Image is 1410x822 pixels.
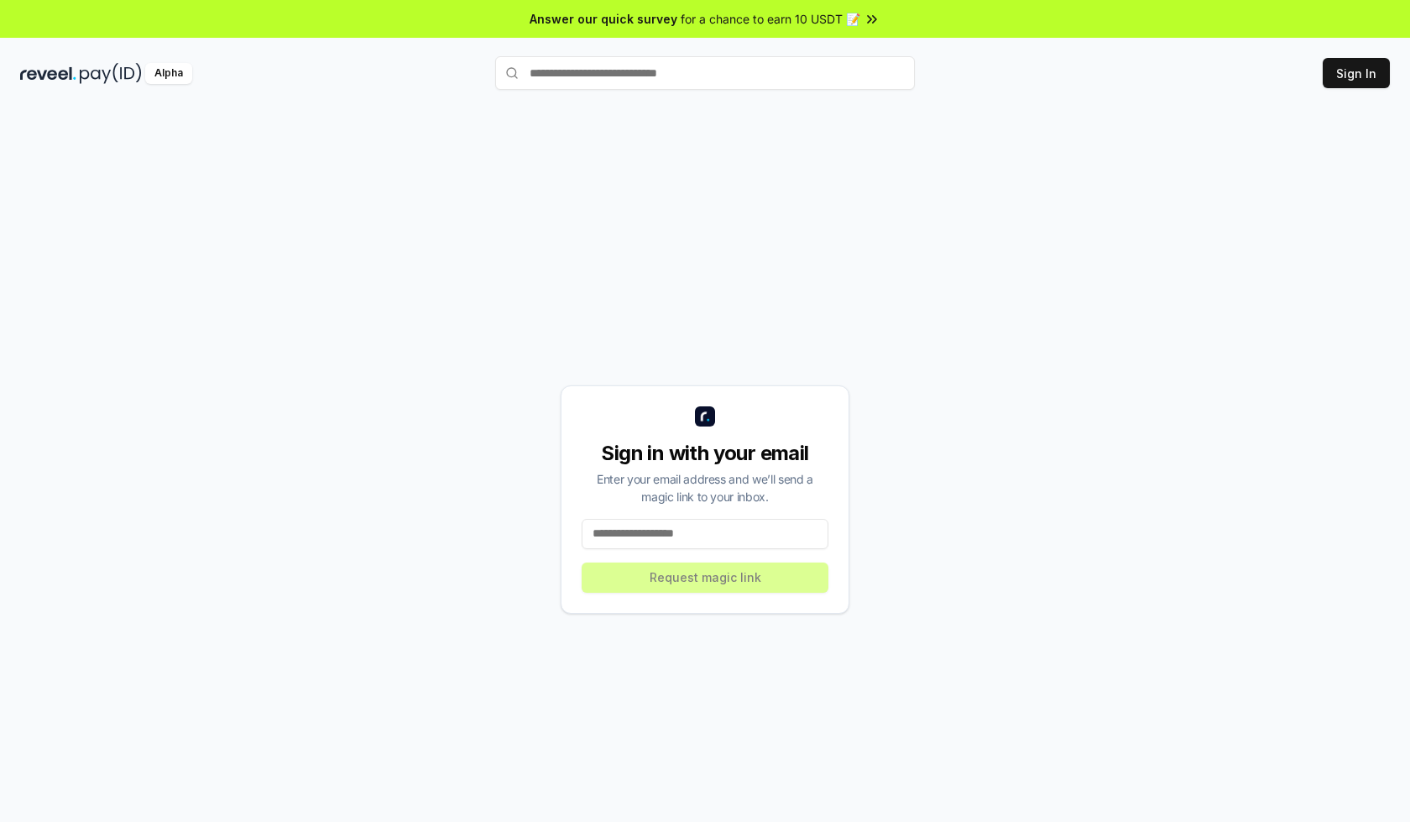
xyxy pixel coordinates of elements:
[20,63,76,84] img: reveel_dark
[582,440,828,467] div: Sign in with your email
[530,10,677,28] span: Answer our quick survey
[695,406,715,427] img: logo_small
[145,63,192,84] div: Alpha
[582,470,828,505] div: Enter your email address and we’ll send a magic link to your inbox.
[681,10,860,28] span: for a chance to earn 10 USDT 📝
[1323,58,1390,88] button: Sign In
[80,63,142,84] img: pay_id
